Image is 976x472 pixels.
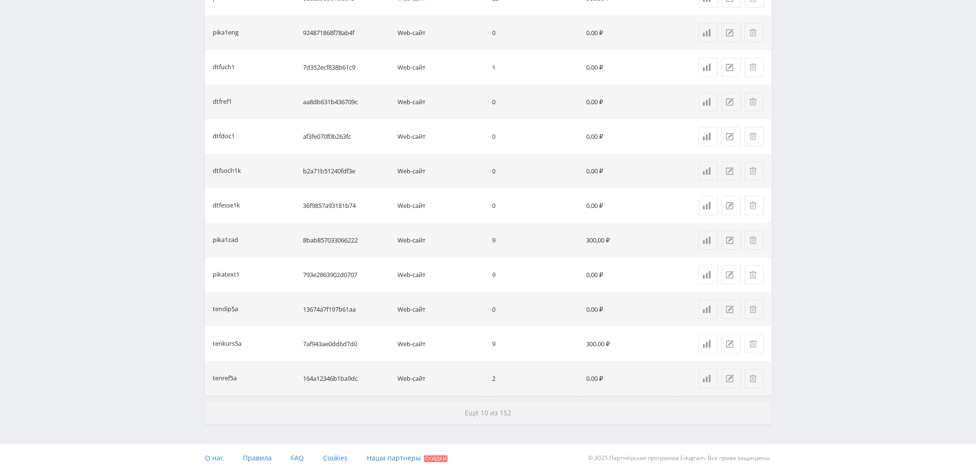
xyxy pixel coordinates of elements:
[367,453,421,462] span: Наши партнеры
[722,196,741,215] button: Редактировать
[488,119,582,154] td: 0
[488,15,582,50] td: 0
[394,257,488,292] td: Web-сайт
[465,408,511,417] span: Ещё 10 из 152
[722,230,741,250] button: Редактировать
[582,85,677,119] td: 0,00 ₽
[291,453,304,462] span: FAQ
[722,161,741,181] button: Редактировать
[745,58,764,77] button: Удалить
[299,292,394,327] td: 13674a7f197b61aa
[582,154,677,188] td: 0,00 ₽
[722,92,741,111] button: Редактировать
[582,292,677,327] td: 0,00 ₽
[323,453,348,462] span: Cookies
[488,292,582,327] td: 0
[722,369,741,388] button: Редактировать
[205,453,224,462] span: О нас
[394,223,488,257] td: Web-сайт
[299,15,394,50] td: 924871868f78ab4f
[394,154,488,188] td: Web-сайт
[745,300,764,319] button: Удалить
[722,265,741,284] button: Редактировать
[745,369,764,388] button: Удалить
[299,85,394,119] td: aa8db631b436709c
[299,223,394,257] td: 8bab857033066222
[745,196,764,215] button: Удалить
[582,361,677,396] td: 0,00 ₽
[699,127,718,146] a: Статистика
[722,58,741,77] button: Редактировать
[582,50,677,85] td: 0,00 ₽
[394,85,488,119] td: Web-сайт
[745,265,764,284] button: Удалить
[213,269,240,280] div: pikatext1
[488,223,582,257] td: 9
[699,58,718,77] a: Статистика
[582,327,677,361] td: 300,00 ₽
[243,453,272,462] span: Правила
[699,92,718,111] a: Статистика
[213,304,238,315] div: tendip5a
[745,92,764,111] button: Удалить
[488,154,582,188] td: 0
[299,361,394,396] td: 164a12346b1ba9dc
[699,265,718,284] a: Статистика
[299,257,394,292] td: 793e2863902d0707
[394,15,488,50] td: Web-сайт
[745,161,764,181] button: Удалить
[213,27,239,38] div: pika1eng
[699,300,718,319] a: Статистика
[394,119,488,154] td: Web-сайт
[394,188,488,223] td: Web-сайт
[699,369,718,388] a: Статистика
[722,300,741,319] button: Редактировать
[213,235,238,246] div: pika1zad
[394,327,488,361] td: Web-сайт
[582,223,677,257] td: 300,00 ₽
[205,401,771,424] button: Ещё 10 из 152
[213,373,237,384] div: tenref5a
[582,257,677,292] td: 0,00 ₽
[394,50,488,85] td: Web-сайт
[424,455,447,462] span: Скидки
[299,327,394,361] td: 7af943ae0dd6d7d0
[394,361,488,396] td: Web-сайт
[488,361,582,396] td: 2
[745,230,764,250] button: Удалить
[722,23,741,42] button: Редактировать
[745,23,764,42] button: Удалить
[488,85,582,119] td: 0
[213,200,240,211] div: dtfesse1k
[699,230,718,250] a: Статистика
[488,327,582,361] td: 9
[213,97,232,108] div: dtfref1
[299,154,394,188] td: b2a71b51240fdf3e
[582,188,677,223] td: 0,00 ₽
[722,334,741,353] button: Редактировать
[488,188,582,223] td: 0
[699,334,718,353] a: Статистика
[299,119,394,154] td: af3fe070f0b263fc
[745,334,764,353] button: Удалить
[745,127,764,146] button: Удалить
[213,131,235,142] div: dtfdoc1
[699,23,718,42] a: Статистика
[213,62,235,73] div: dtfuch1
[699,196,718,215] a: Статистика
[213,339,241,350] div: tenkurs5a
[299,188,394,223] td: 36f9857a93181b74
[394,292,488,327] td: Web-сайт
[488,50,582,85] td: 1
[722,127,741,146] button: Редактировать
[582,15,677,50] td: 0,00 ₽
[299,50,394,85] td: 7d352ecf838b61c9
[213,166,241,177] div: dtfsoch1k
[582,119,677,154] td: 0,00 ₽
[488,257,582,292] td: 9
[699,161,718,181] a: Статистика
